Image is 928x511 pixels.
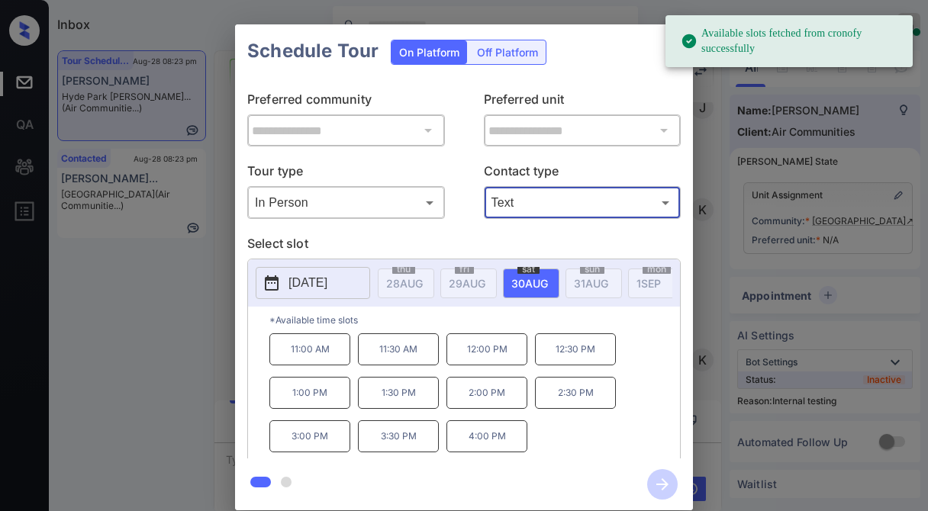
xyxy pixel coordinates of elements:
p: Preferred unit [484,90,681,114]
div: Off Platform [469,40,546,64]
p: 2:30 PM [535,377,616,409]
div: Text [488,190,678,215]
p: Preferred community [247,90,445,114]
p: 11:30 AM [358,333,439,365]
p: Contact type [484,162,681,186]
button: close [656,31,687,61]
p: Tour type [247,162,445,186]
p: 4:00 PM [446,420,527,452]
button: [DATE] [256,267,370,299]
p: *Available time slots [269,307,680,333]
p: 3:30 PM [358,420,439,452]
div: In Person [251,190,441,215]
p: 12:30 PM [535,333,616,365]
div: On Platform [391,40,467,64]
span: sat [517,265,540,274]
p: 12:00 PM [446,333,527,365]
span: 30 AUG [511,277,548,290]
p: 1:00 PM [269,377,350,409]
p: 11:00 AM [269,333,350,365]
div: Available slots fetched from cronofy successfully [681,20,901,63]
p: 3:00 PM [269,420,350,452]
p: 1:30 PM [358,377,439,409]
p: Select slot [247,234,681,259]
div: date-select [503,268,559,298]
p: [DATE] [288,274,327,292]
h2: Schedule Tour [235,24,391,78]
p: 2:00 PM [446,377,527,409]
